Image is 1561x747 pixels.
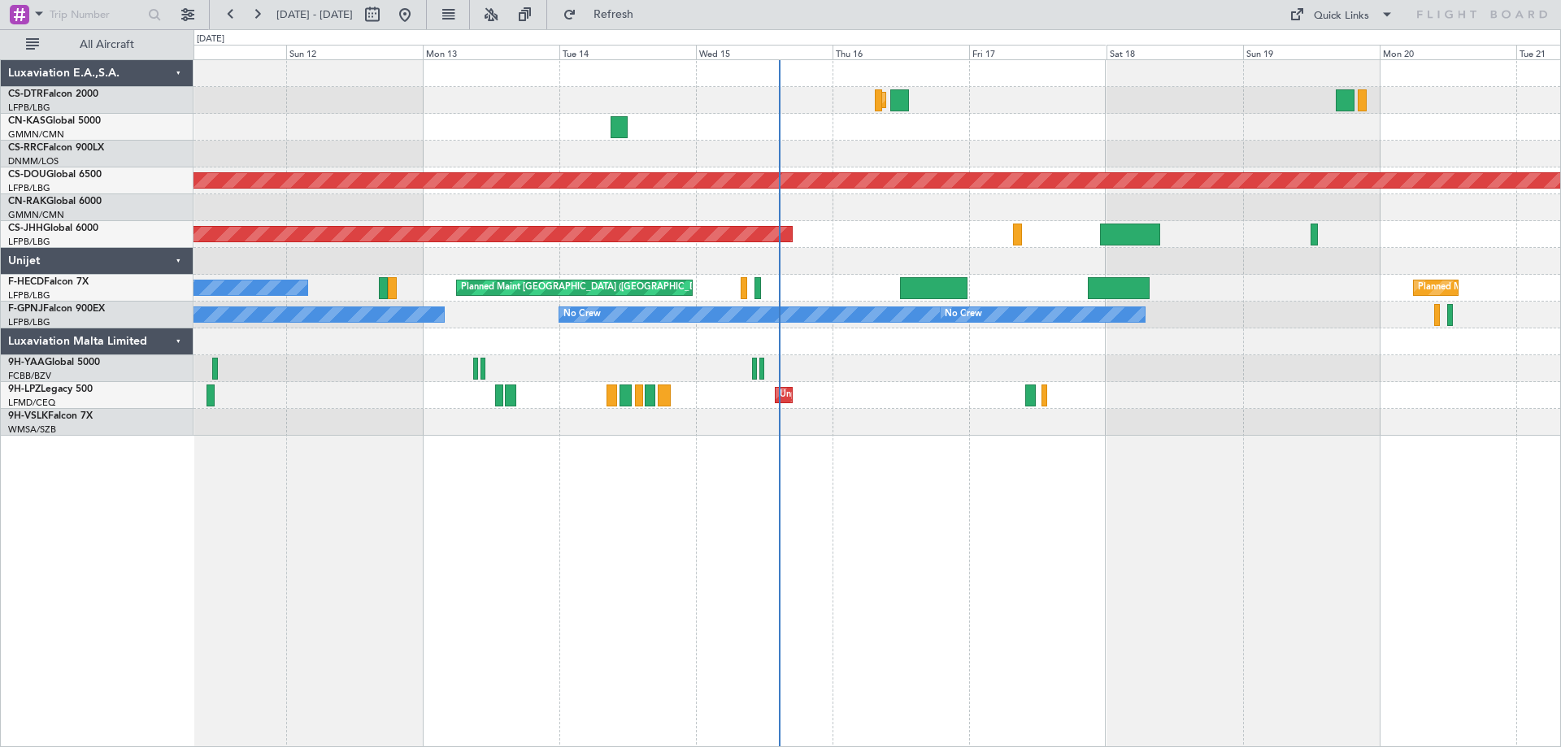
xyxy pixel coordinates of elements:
[945,302,982,327] div: No Crew
[555,2,653,28] button: Refresh
[833,45,969,59] div: Thu 16
[8,384,41,394] span: 9H-LPZ
[8,316,50,328] a: LFPB/LBG
[559,45,696,59] div: Tue 14
[885,88,968,112] div: Planned Maint Sofia
[8,384,93,394] a: 9H-LPZLegacy 500
[8,277,89,287] a: F-HECDFalcon 7X
[8,155,59,167] a: DNMM/LOS
[8,358,45,367] span: 9H-YAA
[1314,8,1369,24] div: Quick Links
[276,7,353,22] span: [DATE] - [DATE]
[50,2,143,27] input: Trip Number
[8,236,50,248] a: LFPB/LBG
[8,197,46,206] span: CN-RAK
[8,289,50,302] a: LFPB/LBG
[8,397,55,409] a: LFMD/CEQ
[8,128,64,141] a: GMMN/CMN
[8,102,50,114] a: LFPB/LBG
[8,224,43,233] span: CS-JHH
[8,224,98,233] a: CS-JHHGlobal 6000
[8,411,48,421] span: 9H-VSLK
[8,423,56,436] a: WMSA/SZB
[580,9,648,20] span: Refresh
[197,33,224,46] div: [DATE]
[8,182,50,194] a: LFPB/LBG
[969,45,1106,59] div: Fri 17
[8,277,44,287] span: F-HECD
[8,116,46,126] span: CN-KAS
[8,358,100,367] a: 9H-YAAGlobal 5000
[42,39,172,50] span: All Aircraft
[286,45,423,59] div: Sun 12
[149,45,285,59] div: Sat 11
[8,304,43,314] span: F-GPNJ
[8,370,51,382] a: FCBB/BZV
[461,276,717,300] div: Planned Maint [GEOGRAPHIC_DATA] ([GEOGRAPHIC_DATA])
[8,197,102,206] a: CN-RAKGlobal 6000
[1243,45,1380,59] div: Sun 19
[18,32,176,58] button: All Aircraft
[8,143,104,153] a: CS-RRCFalcon 900LX
[1281,2,1402,28] button: Quick Links
[8,143,43,153] span: CS-RRC
[780,383,1047,407] div: Unplanned Maint [GEOGRAPHIC_DATA] ([GEOGRAPHIC_DATA])
[8,170,46,180] span: CS-DOU
[8,116,101,126] a: CN-KASGlobal 5000
[8,304,105,314] a: F-GPNJFalcon 900EX
[8,209,64,221] a: GMMN/CMN
[8,89,43,99] span: CS-DTR
[563,302,601,327] div: No Crew
[8,170,102,180] a: CS-DOUGlobal 6500
[423,45,559,59] div: Mon 13
[1107,45,1243,59] div: Sat 18
[1380,45,1516,59] div: Mon 20
[8,411,93,421] a: 9H-VSLKFalcon 7X
[696,45,833,59] div: Wed 15
[8,89,98,99] a: CS-DTRFalcon 2000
